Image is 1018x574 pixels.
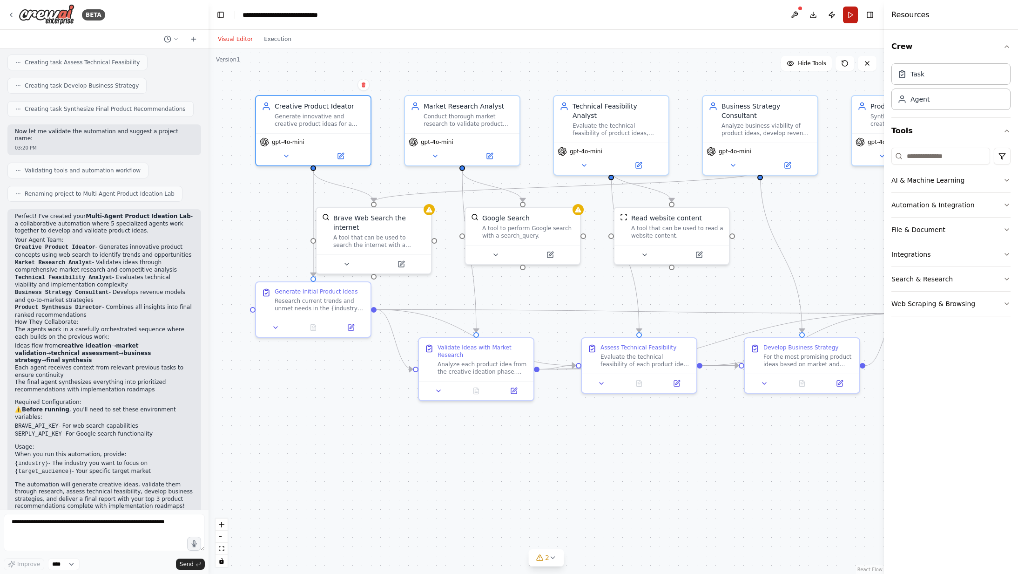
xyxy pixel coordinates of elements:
[15,468,72,475] code: {target_audience}
[25,59,140,66] span: Creating task Assess Technical Feasibility
[763,344,838,351] div: Develop Business Strategy
[457,385,496,396] button: No output available
[15,244,194,259] li: - Generates innovative product concepts using web search to identify trends and opportunities
[891,292,1011,316] button: Web Scraping & Browsing
[275,297,365,312] div: Research current trends and unmet needs in the {industry} industry for {target_audience}. Generat...
[721,122,812,137] div: Analyze business viability of product ideas, develop revenue models, assess investment requiremen...
[22,406,69,413] strong: Before running
[15,304,102,311] code: Product Synthesis Director
[243,10,342,20] nav: breadcrumb
[607,171,676,202] g: Edge from c1a80d58-9b34-440d-b160-8bcd8531fb67 to 46a549f2-c49b-4309-9e7f-e3ef07d82ed2
[369,171,765,202] g: Edge from bdf799b1-cc26-4630-82ce-57671f09c11e to 44419bb7-4d58-41cc-8985-68181df9b314
[600,344,676,351] div: Assess Technical Feasibility
[607,171,644,332] g: Edge from c1a80d58-9b34-440d-b160-8bcd8531fb67 to d902c50f-131d-4d1d-a3ed-64d0c989f6a7
[15,274,112,281] code: Technical Feasibility Analyst
[15,423,194,430] li: - For web search capabilities
[17,560,40,568] span: Improve
[781,56,832,71] button: Hide Tools
[15,289,194,304] li: - Develops revenue models and go-to-market strategies
[424,102,514,111] div: Market Research Analyst
[553,95,669,176] div: Technical Feasibility AnalystEvaluate the technical feasibility of product ideas, assess required...
[322,213,330,221] img: BraveSearchTool
[581,337,697,394] div: Assess Technical FeasibilityEvaluate the technical feasibility of each product idea, focusing on ...
[482,213,530,223] div: Google Search
[216,519,228,531] button: zoom in
[570,148,602,155] span: gpt-4o-mini
[545,553,549,562] span: 2
[851,95,967,166] div: Product Synthesis DirectorSynthesize insights from creative ideation, market research, technical ...
[15,350,151,364] strong: business strategy
[891,242,1011,266] button: Integrations
[891,193,1011,217] button: Automation & Integration
[15,460,194,468] li: - The industry you want to focus on
[613,207,730,265] div: ScrapeWebsiteToolRead website contentA tool that can be used to read a website content.
[180,560,194,568] span: Send
[15,430,194,438] li: - For Google search functionality
[15,237,194,244] h2: Your Agent Team:
[309,171,318,276] g: Edge from 10e523dc-5fda-4114-b045-a8b69ab55330 to a219f89d-6bf5-4861-aa5d-6aaadb28ea4b
[309,171,378,202] g: Edge from 10e523dc-5fda-4114-b045-a8b69ab55330 to 44419bb7-4d58-41cc-8985-68181df9b314
[910,69,924,79] div: Task
[15,260,92,266] code: Market Research Analyst
[46,357,92,363] strong: final synthesis
[891,168,1011,192] button: AI & Machine Learning
[375,259,427,270] button: Open in side panel
[160,34,182,45] button: Switch to previous chat
[891,267,1011,291] button: Search & Research
[275,288,357,295] div: Generate Initial Product Ideas
[910,95,930,104] div: Agent
[573,102,663,120] div: Technical Feasibility Analyst
[702,309,902,370] g: Edge from d902c50f-131d-4d1d-a3ed-64d0c989f6a7 to d9dee109-b654-4481-ac76-c28f3fc11630
[798,60,826,67] span: Hide Tools
[870,102,961,111] div: Product Synthesis Director
[275,102,365,111] div: Creative Product Ideator
[258,34,297,45] button: Execution
[357,79,370,91] button: Delete node
[15,423,59,430] code: BRAVE_API_KEY
[216,543,228,555] button: fit view
[15,213,194,235] p: Perfect! I've created your - a collaborative automation where 5 specialized agents work together ...
[15,342,138,356] strong: market validation
[761,160,814,171] button: Open in side panel
[216,56,240,63] div: Version 1
[721,102,812,120] div: Business Strategy Consultant
[424,113,514,128] div: Conduct thorough market research to validate product ideas, analyze competition, identify market ...
[15,144,194,151] div: 03:20 PM
[176,559,205,570] button: Send
[15,244,95,251] code: Creative Product Ideator
[421,138,453,146] span: gpt-4o-mini
[15,259,194,274] li: - Validates ideas through comprehensive market research and competitive analysis
[333,234,425,249] div: A tool that can be used to search the internet with a search_query.
[458,171,481,332] g: Edge from 6347623f-e408-4834-964a-f7f13b379e9e to 95a2da06-42bb-427e-b892-255be12b5c74
[15,128,194,143] p: Now let me validate the automation and suggest a project name:
[620,378,659,389] button: No output available
[702,95,818,176] div: Business Strategy ConsultantAnalyze business viability of product ideas, develop revenue models, ...
[600,353,691,368] div: Evaluate the technical feasibility of each product idea, focusing on those that scored highest in...
[15,274,194,289] li: - Evaluates technical viability and implementation complexity
[524,249,576,260] button: Open in side panel
[15,364,194,379] li: Each agent receives context from relevant previous tasks to ensure continuity
[463,150,516,162] button: Open in side panel
[631,213,702,223] div: Read website content
[528,549,564,567] button: 2
[865,309,902,370] g: Edge from 3e22de40-5d64-47ef-95fd-71fa09b37b16 to d9dee109-b654-4481-ac76-c28f3fc11630
[870,113,961,128] div: Synthesize insights from creative ideation, market research, technical analysis, and business str...
[438,361,528,376] div: Analyze each product idea from the creative ideation phase. Research market size, existing compet...
[15,481,194,510] p: The automation will generate creative ideas, validate them through research, assess technical fea...
[891,60,1011,117] div: Crew
[15,326,194,341] p: The agents work in a carefully orchestrated sequence where each builds on the previous work:
[82,9,105,20] div: BETA
[891,34,1011,60] button: Crew
[86,213,190,219] strong: Multi-Agent Product Ideation Lab
[404,95,520,166] div: Market Research AnalystConduct thorough market research to validate product ideas, analyze compet...
[272,138,304,146] span: gpt-4o-mini
[782,378,822,389] button: No output available
[15,460,48,467] code: {industry}
[15,319,194,326] h2: How They Collaborate:
[335,322,367,333] button: Open in side panel
[15,406,194,421] p: ⚠️ , you'll need to set these environment variables:
[763,353,854,368] div: For the most promising product ideas based on market and technical analysis, develop comprehensiv...
[15,304,194,319] li: - Combines all insights into final ranked recommendations
[51,350,119,356] strong: technical assessment
[868,138,900,146] span: gpt-4o-mini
